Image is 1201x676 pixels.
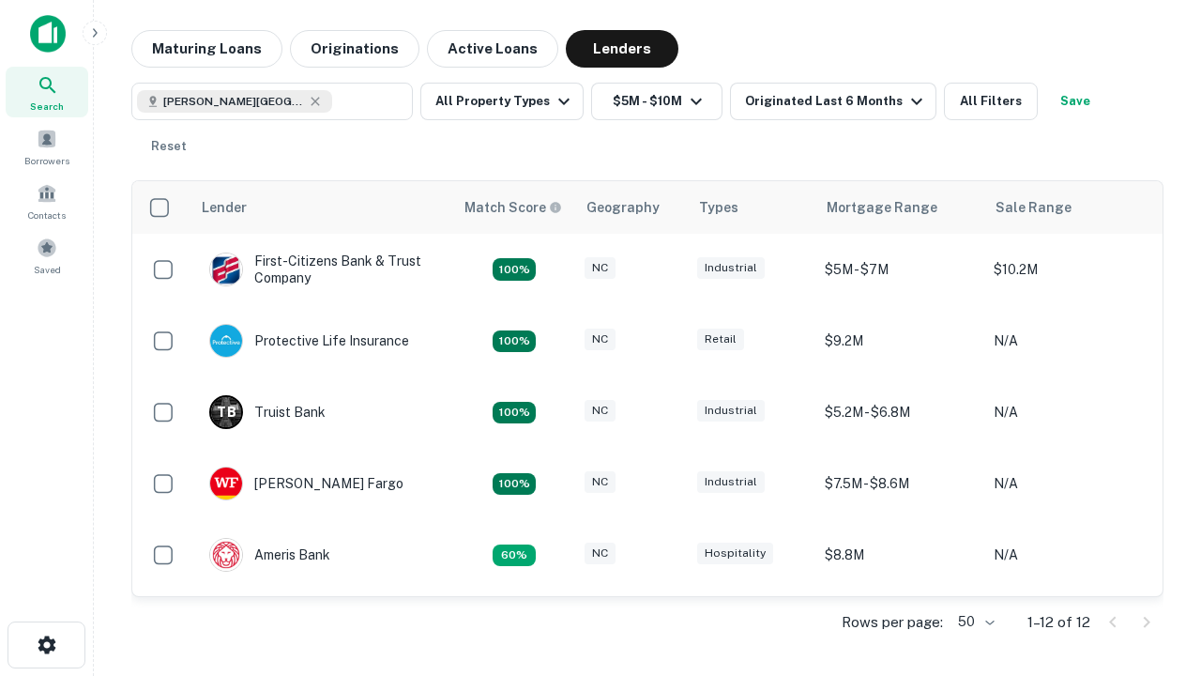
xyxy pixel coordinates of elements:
[210,325,242,357] img: picture
[1027,611,1090,634] p: 1–12 of 12
[1107,466,1201,556] iframe: Chat Widget
[209,253,434,286] div: First-citizens Bank & Trust Company
[815,448,984,519] td: $7.5M - $8.6M
[697,329,744,350] div: Retail
[6,176,88,226] a: Contacts
[34,262,61,277] span: Saved
[209,467,403,500] div: [PERSON_NAME] Fargo
[585,400,616,422] div: NC
[950,608,997,636] div: 50
[697,543,773,564] div: Hospitality
[944,83,1038,120] button: All Filters
[585,329,616,350] div: NC
[190,181,453,234] th: Lender
[163,93,304,110] span: [PERSON_NAME][GEOGRAPHIC_DATA], [GEOGRAPHIC_DATA]
[139,128,199,165] button: Reset
[493,258,536,281] div: Matching Properties: 2, hasApolloMatch: undefined
[585,257,616,279] div: NC
[290,30,419,68] button: Originations
[984,448,1153,519] td: N/A
[420,83,584,120] button: All Property Types
[697,471,765,493] div: Industrial
[984,181,1153,234] th: Sale Range
[131,30,282,68] button: Maturing Loans
[730,83,936,120] button: Originated Last 6 Months
[427,30,558,68] button: Active Loans
[591,83,722,120] button: $5M - $10M
[453,181,575,234] th: Capitalize uses an advanced AI algorithm to match your search with the best lender. The match sco...
[815,519,984,591] td: $8.8M
[493,402,536,424] div: Matching Properties: 3, hasApolloMatch: undefined
[210,468,242,499] img: picture
[996,196,1072,219] div: Sale Range
[30,99,64,114] span: Search
[815,234,984,305] td: $5M - $7M
[210,253,242,285] img: picture
[30,15,66,53] img: capitalize-icon.png
[575,181,688,234] th: Geography
[745,90,928,113] div: Originated Last 6 Months
[6,230,88,281] a: Saved
[815,305,984,376] td: $9.2M
[210,539,242,571] img: picture
[984,234,1153,305] td: $10.2M
[464,197,562,218] div: Capitalize uses an advanced AI algorithm to match your search with the best lender. The match sco...
[6,67,88,117] a: Search
[688,181,815,234] th: Types
[697,400,765,422] div: Industrial
[209,324,409,358] div: Protective Life Insurance
[28,207,66,223] span: Contacts
[6,121,88,172] a: Borrowers
[815,591,984,662] td: $9.2M
[493,473,536,496] div: Matching Properties: 2, hasApolloMatch: undefined
[699,196,738,219] div: Types
[984,305,1153,376] td: N/A
[984,519,1153,591] td: N/A
[815,181,984,234] th: Mortgage Range
[493,545,536,567] div: Matching Properties: 1, hasApolloMatch: undefined
[202,196,247,219] div: Lender
[493,330,536,353] div: Matching Properties: 2, hasApolloMatch: undefined
[827,196,937,219] div: Mortgage Range
[209,538,330,572] div: Ameris Bank
[217,403,236,422] p: T B
[697,257,765,279] div: Industrial
[586,196,660,219] div: Geography
[1045,83,1105,120] button: Save your search to get updates of matches that match your search criteria.
[209,395,326,429] div: Truist Bank
[566,30,678,68] button: Lenders
[984,376,1153,448] td: N/A
[585,471,616,493] div: NC
[24,153,69,168] span: Borrowers
[815,376,984,448] td: $5.2M - $6.8M
[984,591,1153,662] td: N/A
[464,197,558,218] h6: Match Score
[842,611,943,634] p: Rows per page:
[585,543,616,564] div: NC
